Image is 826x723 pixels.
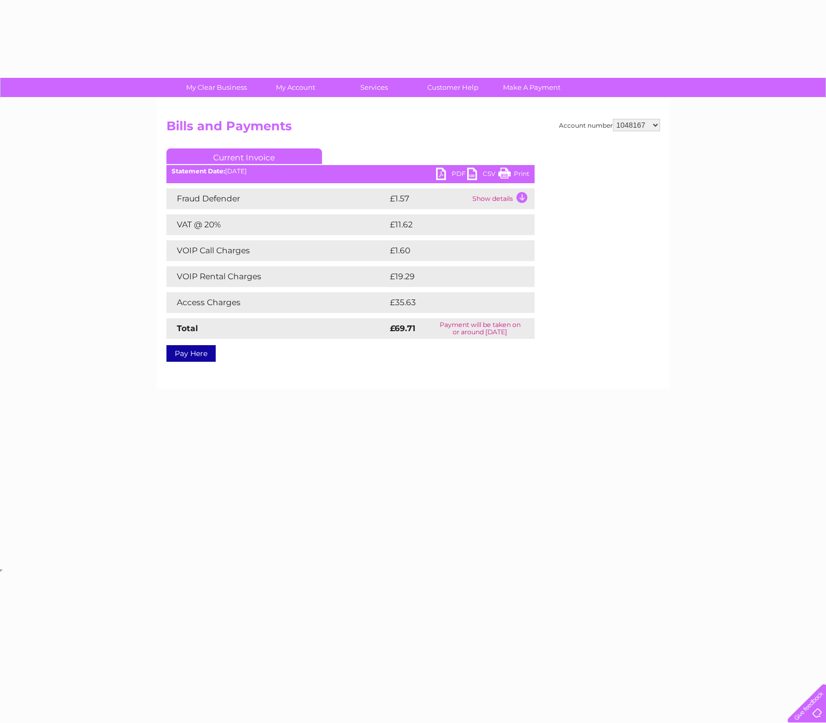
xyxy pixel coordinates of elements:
[166,214,387,235] td: VAT @ 20%
[166,119,660,139] h2: Bills and Payments
[387,214,512,235] td: £11.62
[253,78,338,97] a: My Account
[489,78,575,97] a: Make A Payment
[410,78,496,97] a: Customer Help
[166,240,387,261] td: VOIP Call Charges
[166,345,216,362] a: Pay Here
[387,266,513,287] td: £19.29
[436,168,467,183] a: PDF
[387,240,510,261] td: £1.60
[174,78,259,97] a: My Clear Business
[166,168,535,175] div: [DATE]
[390,323,415,333] strong: £69.71
[470,188,535,209] td: Show details
[559,119,660,131] div: Account number
[387,188,470,209] td: £1.57
[467,168,498,183] a: CSV
[166,266,387,287] td: VOIP Rental Charges
[426,318,535,339] td: Payment will be taken on or around [DATE]
[172,167,225,175] b: Statement Date:
[498,168,529,183] a: Print
[166,148,322,164] a: Current Invoice
[166,188,387,209] td: Fraud Defender
[331,78,417,97] a: Services
[177,323,198,333] strong: Total
[166,292,387,313] td: Access Charges
[387,292,513,313] td: £35.63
